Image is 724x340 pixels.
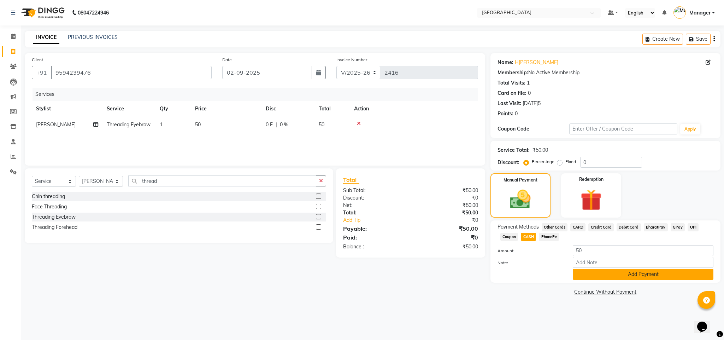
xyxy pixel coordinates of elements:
[542,223,568,231] span: Other Cards
[492,288,719,296] a: Continue Without Payment
[570,223,585,231] span: CARD
[411,194,483,202] div: ₹0
[498,100,521,107] div: Last Visit:
[689,9,711,17] span: Manager
[338,209,411,217] div: Total:
[160,121,163,128] span: 1
[336,57,367,63] label: Invoice Number
[411,243,483,250] div: ₹50.00
[32,224,77,231] div: Threading Forehead
[498,69,528,76] div: Membership:
[338,194,411,202] div: Discount:
[343,176,359,184] span: Total
[411,224,483,233] div: ₹50.00
[498,79,525,87] div: Total Visits:
[319,121,324,128] span: 50
[155,101,191,117] th: Qty
[102,101,155,117] th: Service
[686,34,711,45] button: Save
[338,224,411,233] div: Payable:
[673,6,686,19] img: Manager
[498,69,713,76] div: No Active Membership
[569,123,677,134] input: Enter Offer / Coupon Code
[338,243,411,250] div: Balance :
[515,110,518,117] div: 0
[671,223,685,231] span: GPay
[411,187,483,194] div: ₹50.00
[642,34,683,45] button: Create New
[411,233,483,242] div: ₹0
[423,217,483,224] div: ₹0
[33,31,59,44] a: INVOICE
[539,233,559,241] span: PhonePe
[498,146,530,154] div: Service Total:
[588,223,614,231] span: Credit Card
[195,121,201,128] span: 50
[266,121,273,128] span: 0 F
[574,187,608,213] img: _gift.svg
[107,121,151,128] span: Threading Eyebrow
[498,223,539,231] span: Payment Methods
[498,159,519,166] div: Discount:
[350,101,478,117] th: Action
[498,125,570,133] div: Coupon Code
[521,233,536,241] span: CASH
[523,100,541,107] div: [DATE]5
[680,124,700,134] button: Apply
[32,66,52,79] button: +91
[411,209,483,217] div: ₹50.00
[644,223,668,231] span: BharatPay
[573,257,713,268] input: Add Note
[532,146,548,154] div: ₹50.00
[498,59,513,66] div: Name:
[573,245,713,256] input: Amount
[33,88,483,101] div: Services
[261,101,314,117] th: Disc
[32,101,102,117] th: Stylist
[688,223,699,231] span: UPI
[532,159,554,165] label: Percentage
[565,159,576,165] label: Fixed
[68,34,118,40] a: PREVIOUS INVOICES
[280,121,288,128] span: 0 %
[411,202,483,209] div: ₹50.00
[504,177,537,183] label: Manual Payment
[32,193,65,200] div: Chin threading
[500,233,518,241] span: Coupon
[222,57,232,63] label: Date
[528,90,531,97] div: 0
[32,57,43,63] label: Client
[694,312,717,333] iframe: chat widget
[498,110,513,117] div: Points:
[515,59,558,66] a: H[PERSON_NAME]
[32,203,67,211] div: Face Threading
[338,202,411,209] div: Net:
[338,217,423,224] a: Add Tip
[191,101,261,117] th: Price
[314,101,350,117] th: Total
[276,121,277,128] span: |
[338,233,411,242] div: Paid:
[617,223,641,231] span: Debit Card
[573,269,713,280] button: Add Payment
[78,3,109,23] b: 08047224946
[32,213,76,221] div: Threading Eyebrow
[498,90,526,97] div: Card on file:
[492,260,568,266] label: Note:
[492,248,568,254] label: Amount:
[527,79,530,87] div: 1
[128,175,316,186] input: Search or Scan
[51,66,212,79] input: Search by Name/Mobile/Email/Code
[18,3,66,23] img: logo
[579,176,604,183] label: Redemption
[36,121,76,128] span: [PERSON_NAME]
[338,187,411,194] div: Sub Total:
[504,188,537,211] img: _cash.svg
